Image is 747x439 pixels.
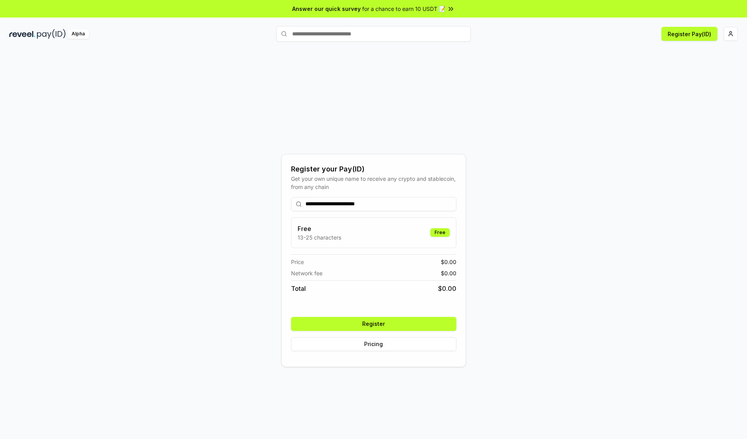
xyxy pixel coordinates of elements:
[37,29,66,39] img: pay_id
[362,5,445,13] span: for a chance to earn 10 USDT 📝
[298,233,341,241] p: 13-25 characters
[291,337,456,351] button: Pricing
[291,175,456,191] div: Get your own unique name to receive any crypto and stablecoin, from any chain
[292,5,361,13] span: Answer our quick survey
[441,269,456,277] span: $ 0.00
[291,164,456,175] div: Register your Pay(ID)
[661,27,717,41] button: Register Pay(ID)
[430,228,450,237] div: Free
[291,317,456,331] button: Register
[291,284,306,293] span: Total
[9,29,35,39] img: reveel_dark
[291,258,304,266] span: Price
[441,258,456,266] span: $ 0.00
[291,269,323,277] span: Network fee
[67,29,89,39] div: Alpha
[298,224,341,233] h3: Free
[438,284,456,293] span: $ 0.00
